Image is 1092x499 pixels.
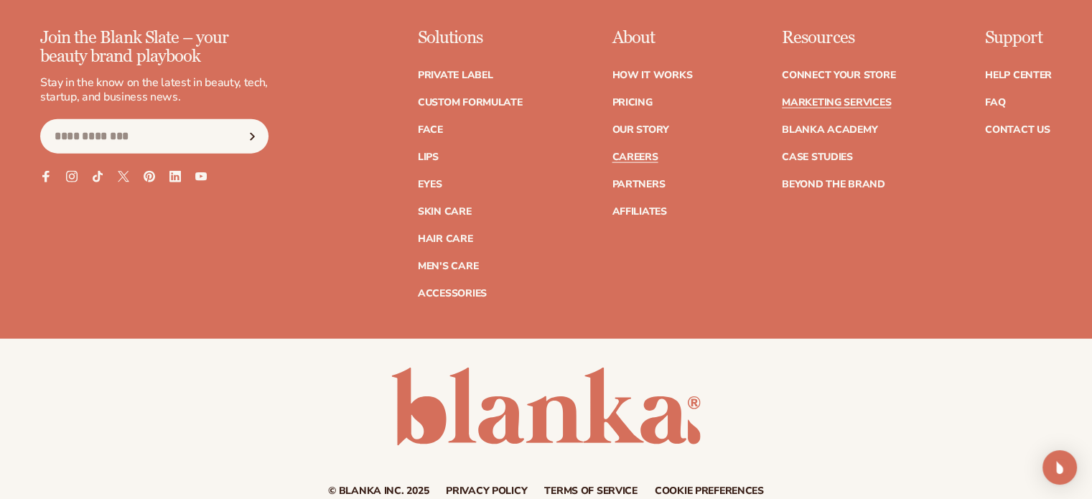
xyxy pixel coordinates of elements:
[612,29,692,47] p: About
[418,70,493,80] a: Private label
[782,152,853,162] a: Case Studies
[782,29,895,47] p: Resources
[655,486,764,496] a: Cookie preferences
[782,125,877,135] a: Blanka Academy
[446,486,527,496] a: Privacy policy
[782,98,891,108] a: Marketing services
[418,289,487,299] a: Accessories
[612,152,658,162] a: Careers
[782,70,895,80] a: Connect your store
[418,234,472,244] a: Hair Care
[612,98,652,108] a: Pricing
[418,261,478,271] a: Men's Care
[985,70,1052,80] a: Help Center
[612,70,692,80] a: How It Works
[418,98,523,108] a: Custom formulate
[418,125,443,135] a: Face
[1042,450,1077,485] div: Open Intercom Messenger
[418,179,442,190] a: Eyes
[985,125,1050,135] a: Contact Us
[782,179,885,190] a: Beyond the brand
[612,125,668,135] a: Our Story
[40,75,269,106] p: Stay in the know on the latest in beauty, tech, startup, and business news.
[985,29,1052,47] p: Support
[418,29,523,47] p: Solutions
[40,29,269,67] p: Join the Blank Slate – your beauty brand playbook
[418,207,471,217] a: Skin Care
[612,179,665,190] a: Partners
[544,486,638,496] a: Terms of service
[328,484,429,498] small: © Blanka Inc. 2025
[236,119,268,154] button: Subscribe
[418,152,439,162] a: Lips
[612,207,666,217] a: Affiliates
[985,98,1005,108] a: FAQ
